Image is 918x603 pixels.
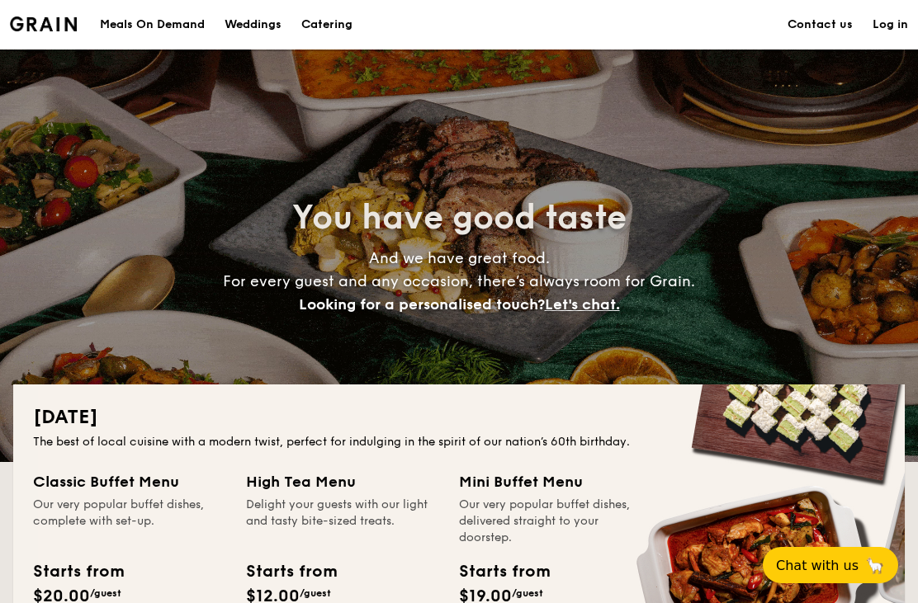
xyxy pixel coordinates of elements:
div: The best of local cuisine with a modern twist, perfect for indulging in the spirit of our nation’... [33,434,885,450]
span: And we have great food. For every guest and any occasion, there’s always room for Grain. [223,249,695,313]
img: Grain [10,16,77,31]
span: /guest [512,587,543,599]
span: You have good taste [292,198,627,238]
span: /guest [300,587,331,599]
span: Chat with us [776,558,859,573]
div: High Tea Menu [246,470,439,493]
span: /guest [90,587,121,599]
div: Our very popular buffet dishes, complete with set-up. [33,497,226,546]
div: Starts from [246,559,336,584]
h2: [DATE] [33,404,885,431]
div: Delight your guests with our light and tasty bite-sized treats. [246,497,439,546]
div: Classic Buffet Menu [33,470,226,493]
div: Our very popular buffet dishes, delivered straight to your doorstep. [459,497,652,546]
a: Logotype [10,16,77,31]
div: Starts from [33,559,123,584]
button: Chat with us🦙 [763,547,898,583]
div: Mini Buffet Menu [459,470,652,493]
span: Looking for a personalised touch? [299,295,545,313]
span: 🦙 [865,556,885,575]
span: Let's chat. [545,295,620,313]
div: Starts from [459,559,549,584]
